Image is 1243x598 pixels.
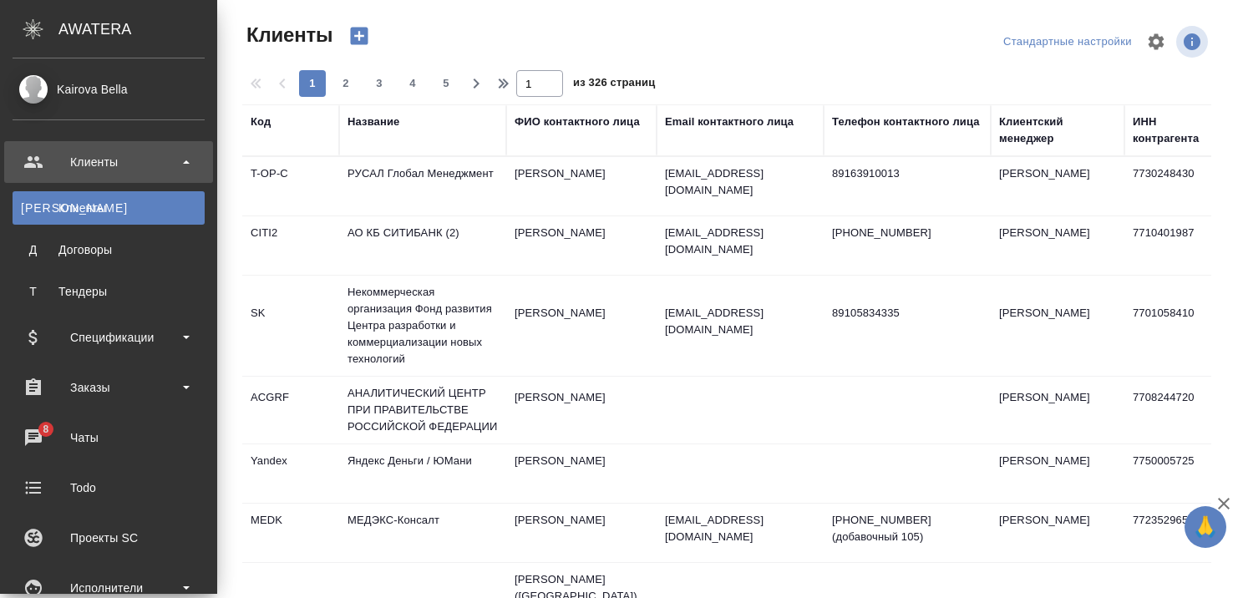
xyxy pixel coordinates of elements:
[13,425,205,450] div: Чаты
[506,216,657,275] td: [PERSON_NAME]
[348,114,399,130] div: Название
[991,504,1124,562] td: [PERSON_NAME]
[506,296,657,355] td: [PERSON_NAME]
[13,191,205,225] a: [PERSON_NAME]Клиенты
[999,114,1116,147] div: Клиентский менеджер
[1124,381,1221,439] td: 7708244720
[832,512,982,545] p: [PHONE_NUMBER] (добавочный 105)
[1124,157,1221,215] td: 7730248430
[339,504,506,562] td: МЕДЭКС-Консалт
[339,157,506,215] td: РУСАЛ Глобал Менеджмент
[506,444,657,503] td: [PERSON_NAME]
[1176,26,1211,58] span: Посмотреть информацию
[506,504,657,562] td: [PERSON_NAME]
[991,381,1124,439] td: [PERSON_NAME]
[991,296,1124,355] td: [PERSON_NAME]
[242,22,332,48] span: Клиенты
[13,149,205,175] div: Клиенты
[515,114,640,130] div: ФИО контактного лица
[242,504,339,562] td: MEDK
[665,165,815,199] p: [EMAIL_ADDRESS][DOMAIN_NAME]
[366,70,393,97] button: 3
[999,29,1136,55] div: split button
[1124,504,1221,562] td: 7723529656
[13,80,205,99] div: Kairova Bella
[665,512,815,545] p: [EMAIL_ADDRESS][DOMAIN_NAME]
[399,75,426,92] span: 4
[13,475,205,500] div: Todo
[21,283,196,300] div: Тендеры
[339,216,506,275] td: АО КБ СИТИБАНК (2)
[665,225,815,258] p: [EMAIL_ADDRESS][DOMAIN_NAME]
[991,444,1124,503] td: [PERSON_NAME]
[58,13,217,46] div: AWATERA
[13,275,205,308] a: ТТендеры
[339,444,506,503] td: Яндекс Деньги / ЮМани
[242,157,339,215] td: T-OP-C
[665,305,815,338] p: [EMAIL_ADDRESS][DOMAIN_NAME]
[4,417,213,459] a: 8Чаты
[832,225,982,241] p: [PHONE_NUMBER]
[13,233,205,266] a: ДДоговоры
[33,421,58,438] span: 8
[339,22,379,50] button: Создать
[339,276,506,376] td: Некоммерческая организация Фонд развития Центра разработки и коммерциализации новых технологий
[1185,506,1226,548] button: 🙏
[1133,114,1213,147] div: ИНН контрагента
[506,381,657,439] td: [PERSON_NAME]
[4,517,213,559] a: Проекты SC
[13,525,205,550] div: Проекты SC
[1191,509,1220,545] span: 🙏
[13,325,205,350] div: Спецификации
[573,73,655,97] span: из 326 страниц
[1124,216,1221,275] td: 7710401987
[399,70,426,97] button: 4
[832,305,982,322] p: 89105834335
[4,467,213,509] a: Todo
[332,75,359,92] span: 2
[832,165,982,182] p: 89163910013
[433,75,459,92] span: 5
[21,200,196,216] div: Клиенты
[21,241,196,258] div: Договоры
[242,216,339,275] td: CITI2
[1124,296,1221,355] td: 7701058410
[991,157,1124,215] td: [PERSON_NAME]
[242,381,339,439] td: ACGRF
[366,75,393,92] span: 3
[242,444,339,503] td: Yandex
[339,377,506,443] td: АНАЛИТИЧЕСКИЙ ЦЕНТР ПРИ ПРАВИТЕЛЬСТВЕ РОССИЙСКОЙ ФЕДЕРАЦИИ
[242,296,339,355] td: SK
[991,216,1124,275] td: [PERSON_NAME]
[13,375,205,400] div: Заказы
[832,114,980,130] div: Телефон контактного лица
[665,114,794,130] div: Email контактного лица
[1124,444,1221,503] td: 7750005725
[332,70,359,97] button: 2
[1136,22,1176,62] span: Настроить таблицу
[506,157,657,215] td: [PERSON_NAME]
[433,70,459,97] button: 5
[251,114,271,130] div: Код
